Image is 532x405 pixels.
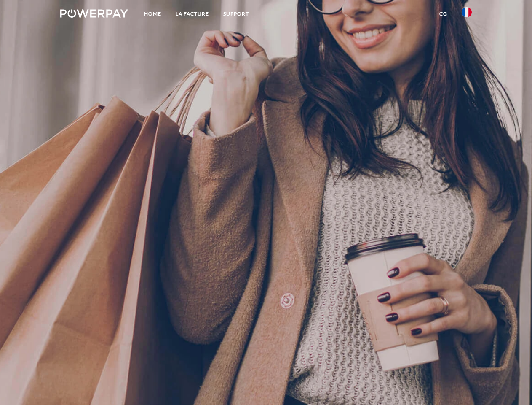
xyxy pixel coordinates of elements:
[168,6,216,22] a: LA FACTURE
[432,6,454,22] a: CG
[137,6,168,22] a: Home
[216,6,256,22] a: Support
[462,7,472,17] img: fr
[60,9,128,18] img: logo-powerpay-white.svg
